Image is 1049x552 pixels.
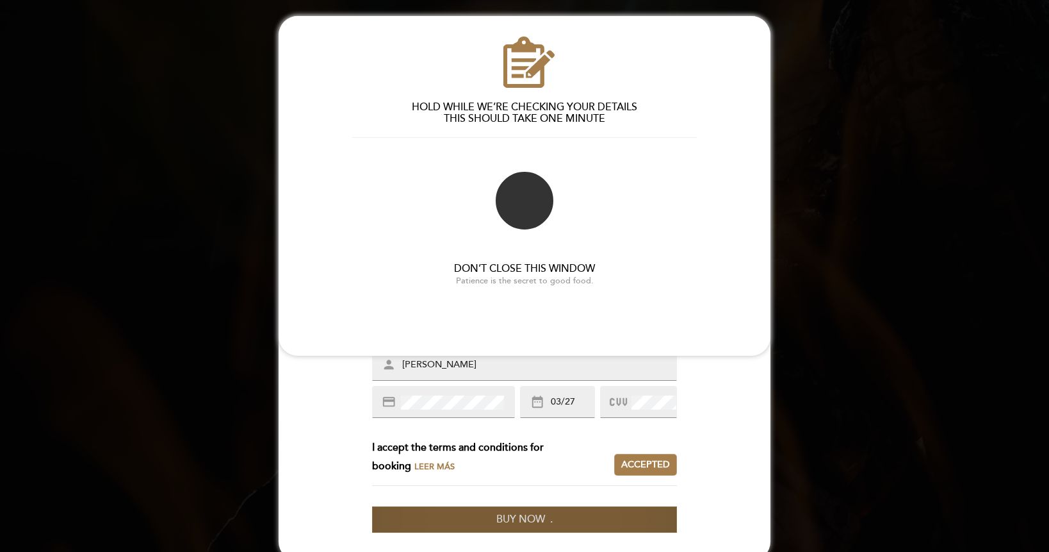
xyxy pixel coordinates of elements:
[444,112,605,125] span: THIS SHOULD TAKE ONE MINUTE
[401,358,679,373] input: Name as printed on card
[496,513,545,526] span: Buy now
[279,263,770,275] h3: DON’T CLOSE THIS WINDOW
[621,458,670,472] span: Accepted
[614,454,677,476] button: Accepted
[412,101,637,113] span: HOLD WHILE WE’RE CHECKING YOUR DETAILS
[549,396,594,410] input: MM/YY
[279,275,770,287] div: Patience is the secret to good food.
[382,358,396,372] i: person
[382,395,396,409] i: credit_card
[414,462,455,472] span: Leer más
[530,395,544,409] i: date_range
[372,506,677,533] button: Buy now
[372,439,614,476] div: I accept the terms and conditions for booking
